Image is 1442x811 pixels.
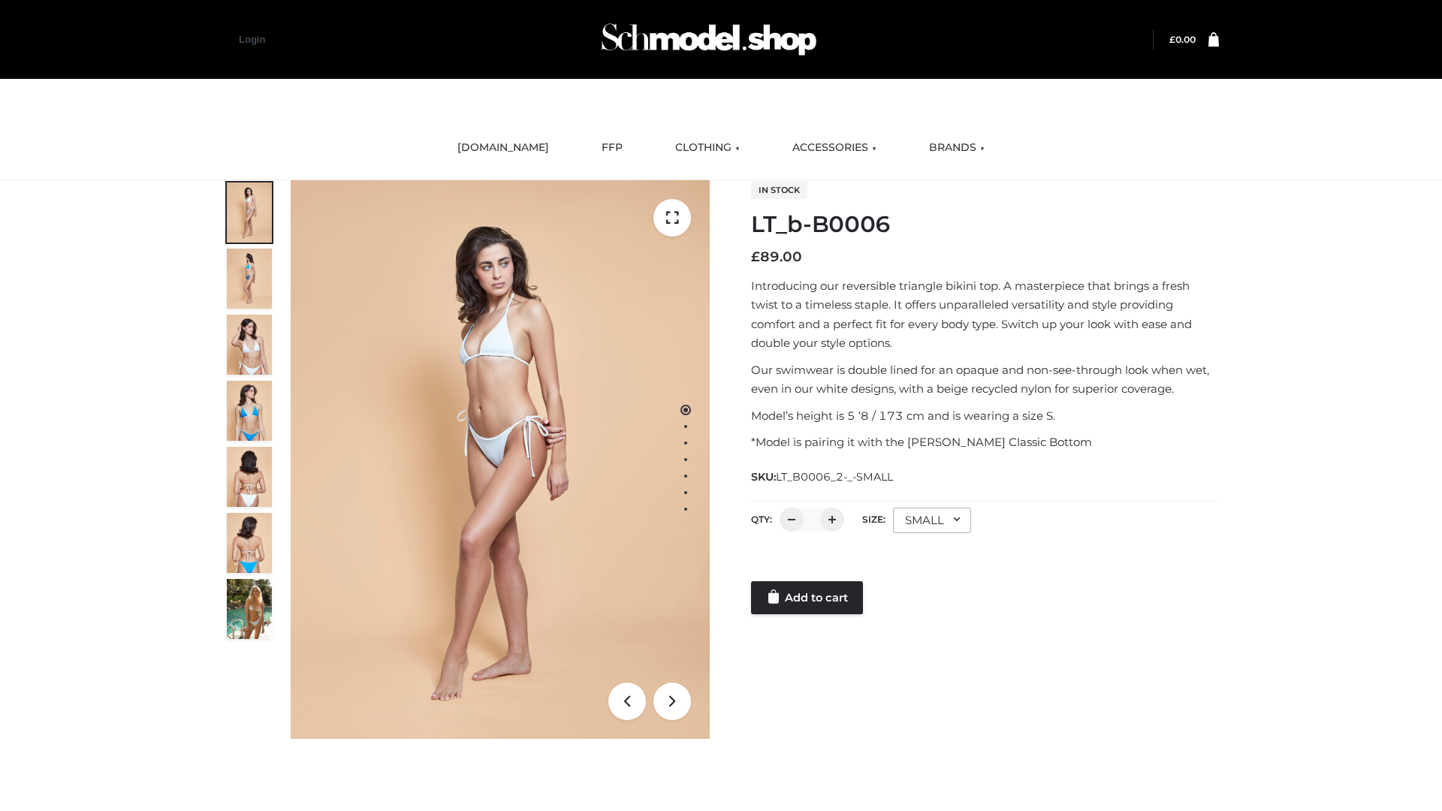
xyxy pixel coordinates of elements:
[1169,34,1175,45] span: £
[751,249,802,265] bdi: 89.00
[227,182,272,243] img: ArielClassicBikiniTop_CloudNine_AzureSky_OW114ECO_1-scaled.jpg
[596,10,822,69] img: Schmodel Admin 964
[227,381,272,441] img: ArielClassicBikiniTop_CloudNine_AzureSky_OW114ECO_4-scaled.jpg
[291,180,710,739] img: ArielClassicBikiniTop_CloudNine_AzureSky_OW114ECO_1
[227,513,272,573] img: ArielClassicBikiniTop_CloudNine_AzureSky_OW114ECO_8-scaled.jpg
[751,433,1219,452] p: *Model is pairing it with the [PERSON_NAME] Classic Bottom
[239,34,265,45] a: Login
[751,514,772,525] label: QTY:
[227,447,272,507] img: ArielClassicBikiniTop_CloudNine_AzureSky_OW114ECO_7-scaled.jpg
[1169,34,1196,45] bdi: 0.00
[751,406,1219,426] p: Model’s height is 5 ‘8 / 173 cm and is wearing a size S.
[664,131,751,164] a: CLOTHING
[751,276,1219,353] p: Introducing our reversible triangle bikini top. A masterpiece that brings a fresh twist to a time...
[751,249,760,265] span: £
[227,249,272,309] img: ArielClassicBikiniTop_CloudNine_AzureSky_OW114ECO_2-scaled.jpg
[776,470,893,484] span: LT_B0006_2-_-SMALL
[781,131,888,164] a: ACCESSORIES
[751,181,807,199] span: In stock
[893,508,971,533] div: SMALL
[751,360,1219,399] p: Our swimwear is double lined for an opaque and non-see-through look when wet, even in our white d...
[751,581,863,614] a: Add to cart
[227,315,272,375] img: ArielClassicBikiniTop_CloudNine_AzureSky_OW114ECO_3-scaled.jpg
[446,131,560,164] a: [DOMAIN_NAME]
[590,131,634,164] a: FFP
[227,579,272,639] img: Arieltop_CloudNine_AzureSky2.jpg
[918,131,996,164] a: BRANDS
[862,514,885,525] label: Size:
[751,211,1219,238] h1: LT_b-B0006
[1169,34,1196,45] a: £0.00
[751,468,894,486] span: SKU:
